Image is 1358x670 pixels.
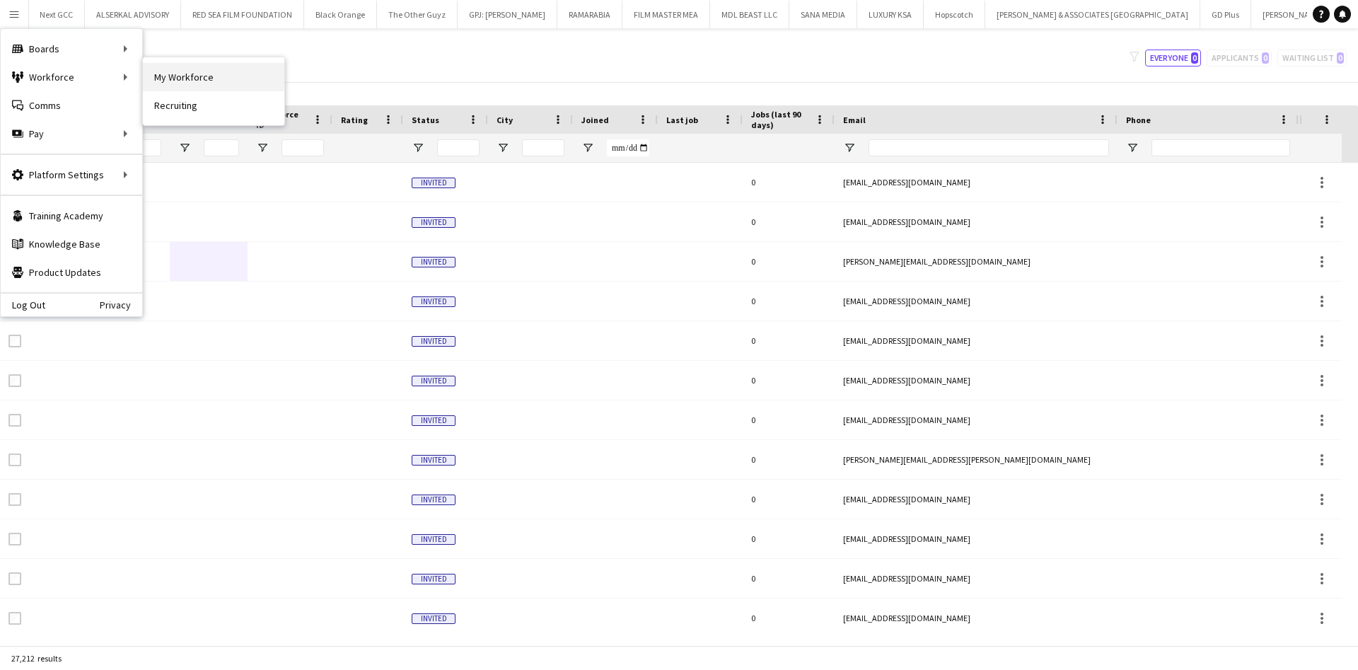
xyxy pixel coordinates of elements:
[412,455,455,466] span: Invited
[143,63,284,91] a: My Workforce
[522,139,564,156] input: City Filter Input
[8,414,21,427] input: Row Selection is disabled for this row (unchecked)
[412,415,455,426] span: Invited
[835,202,1118,241] div: [EMAIL_ADDRESS][DOMAIN_NAME]
[1126,115,1151,125] span: Phone
[751,109,809,130] span: Jobs (last 90 days)
[1145,50,1201,67] button: Everyone0
[743,282,835,320] div: 0
[1251,1,1335,28] button: [PERSON_NAME]
[282,139,324,156] input: Workforce ID Filter Input
[497,115,513,125] span: City
[835,440,1118,479] div: [PERSON_NAME][EMAIL_ADDRESS][PERSON_NAME][DOMAIN_NAME]
[710,1,789,28] button: MDL BEAST LLC
[843,115,866,125] span: Email
[8,533,21,545] input: Row Selection is disabled for this row (unchecked)
[143,91,284,120] a: Recruiting
[743,242,835,281] div: 0
[1191,52,1198,64] span: 0
[8,454,21,466] input: Row Selection is disabled for this row (unchecked)
[8,572,21,585] input: Row Selection is disabled for this row (unchecked)
[835,163,1118,202] div: [EMAIL_ADDRESS][DOMAIN_NAME]
[743,440,835,479] div: 0
[1,63,142,91] div: Workforce
[256,141,269,154] button: Open Filter Menu
[1,230,142,258] a: Knowledge Base
[412,495,455,505] span: Invited
[607,139,649,156] input: Joined Filter Input
[458,1,557,28] button: GPJ: [PERSON_NAME]
[412,115,439,125] span: Status
[412,613,455,624] span: Invited
[789,1,857,28] button: SANA MEDIA
[835,480,1118,519] div: [EMAIL_ADDRESS][DOMAIN_NAME]
[743,361,835,400] div: 0
[181,1,304,28] button: RED SEA FILM FOUNDATION
[85,1,181,28] button: ALSERKAL ADVISORY
[437,139,480,156] input: Status Filter Input
[843,141,856,154] button: Open Filter Menu
[985,1,1200,28] button: [PERSON_NAME] & ASSOCIATES [GEOGRAPHIC_DATA]
[341,115,368,125] span: Rating
[1126,141,1139,154] button: Open Filter Menu
[1,299,45,311] a: Log Out
[1,91,142,120] a: Comms
[743,163,835,202] div: 0
[743,400,835,439] div: 0
[1,35,142,63] div: Boards
[412,336,455,347] span: Invited
[743,559,835,598] div: 0
[869,139,1109,156] input: Email Filter Input
[100,299,142,311] a: Privacy
[835,519,1118,558] div: [EMAIL_ADDRESS][DOMAIN_NAME]
[412,178,455,188] span: Invited
[857,1,924,28] button: LUXURY KSA
[412,141,424,154] button: Open Filter Menu
[412,296,455,307] span: Invited
[412,257,455,267] span: Invited
[622,1,710,28] button: FILM MASTER MEA
[835,361,1118,400] div: [EMAIL_ADDRESS][DOMAIN_NAME]
[835,400,1118,439] div: [EMAIL_ADDRESS][DOMAIN_NAME]
[835,321,1118,360] div: [EMAIL_ADDRESS][DOMAIN_NAME]
[304,1,377,28] button: Black Orange
[1,161,142,189] div: Platform Settings
[835,599,1118,637] div: [EMAIL_ADDRESS][DOMAIN_NAME]
[743,519,835,558] div: 0
[666,115,698,125] span: Last job
[8,335,21,347] input: Row Selection is disabled for this row (unchecked)
[28,1,85,28] button: Next GCC
[126,139,161,156] input: First Name Filter Input
[743,202,835,241] div: 0
[1151,139,1290,156] input: Phone Filter Input
[835,559,1118,598] div: [EMAIL_ADDRESS][DOMAIN_NAME]
[581,115,609,125] span: Joined
[743,599,835,637] div: 0
[743,480,835,519] div: 0
[8,493,21,506] input: Row Selection is disabled for this row (unchecked)
[8,374,21,387] input: Row Selection is disabled for this row (unchecked)
[835,242,1118,281] div: [PERSON_NAME][EMAIL_ADDRESS][DOMAIN_NAME]
[1,202,142,230] a: Training Academy
[581,141,594,154] button: Open Filter Menu
[412,217,455,228] span: Invited
[412,534,455,545] span: Invited
[412,376,455,386] span: Invited
[8,612,21,625] input: Row Selection is disabled for this row (unchecked)
[1200,1,1251,28] button: GD Plus
[835,282,1118,320] div: [EMAIL_ADDRESS][DOMAIN_NAME]
[178,141,191,154] button: Open Filter Menu
[204,139,239,156] input: Last Name Filter Input
[557,1,622,28] button: RAMARABIA
[497,141,509,154] button: Open Filter Menu
[377,1,458,28] button: The Other Guyz
[1,258,142,287] a: Product Updates
[924,1,985,28] button: Hopscotch
[1,120,142,148] div: Pay
[743,321,835,360] div: 0
[412,574,455,584] span: Invited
